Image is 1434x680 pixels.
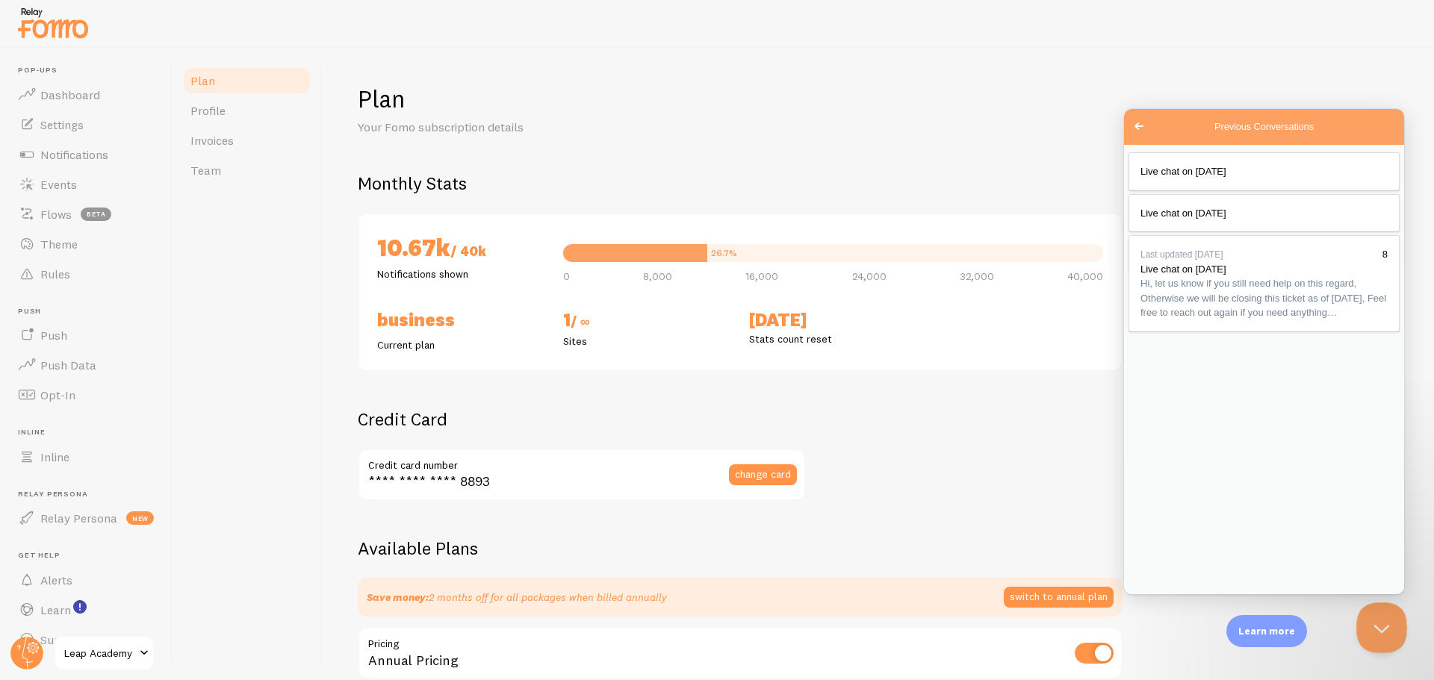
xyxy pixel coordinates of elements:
[258,138,264,153] div: 8
[40,266,70,281] span: Rules
[377,337,545,352] p: Current plan
[40,573,72,587] span: Alerts
[749,331,917,346] p: Stats count reset
[40,449,69,464] span: Inline
[367,590,667,605] p: 2 months off for all packages when billed annually
[377,266,545,281] p: Notifications shown
[563,334,731,349] p: Sites
[181,96,312,125] a: Profile
[711,249,737,258] div: 26.7%
[358,449,806,474] label: Credit card number
[40,87,100,102] span: Dashboard
[18,66,163,75] span: Pop-ups
[9,110,163,140] a: Settings
[90,10,190,25] span: Previous Conversations
[735,469,791,479] span: change card
[1226,615,1307,647] div: Learn more
[40,387,75,402] span: Opt-In
[745,271,778,281] span: 16,000
[450,243,486,260] span: / 40k
[9,229,163,259] a: Theme
[16,99,102,110] span: Live chat on [DATE]
[358,537,1398,560] h2: Available Plans
[40,117,84,132] span: Settings
[9,565,163,595] a: Alerts
[64,644,135,662] span: Leap Academy
[9,350,163,380] a: Push Data
[9,595,163,625] a: Learn
[358,408,806,431] h2: Credit Card
[1124,109,1404,594] iframe: Help Scout Beacon - Live Chat, Contact Form, and Knowledge Base
[729,464,797,485] button: change card
[1356,602,1407,653] iframe: Help Scout Beacon - Close
[4,43,276,82] a: Live chat on [DATE]
[40,237,78,252] span: Theme
[40,328,67,343] span: Push
[9,320,163,350] a: Push
[9,380,163,410] a: Opt-In
[358,119,716,136] p: Your Fomo subscription details
[9,169,163,199] a: Events
[18,428,163,437] span: Inline
[18,307,163,316] span: Push
[16,169,262,209] span: Hi, let us know if you still need help on this regard, Otherwise we will be closing this ticket a...
[81,208,111,221] span: beta
[181,155,312,185] a: Team
[4,85,276,124] a: Live chat on [DATE]
[1067,271,1103,281] span: 40,000
[54,635,155,671] a: Leap Academy
[40,207,72,222] span: Flows
[852,271,887,281] span: 24,000
[9,625,163,655] a: Support
[16,140,99,151] span: Last updated [DATE]
[358,172,1398,195] h2: Monthly Stats
[9,140,163,169] a: Notifications
[40,147,108,162] span: Notifications
[358,84,1398,114] h1: Plan
[4,43,276,226] section: Previous Conversations
[16,155,102,166] span: Live chat on [DATE]
[40,177,77,192] span: Events
[190,73,215,88] span: Plan
[749,308,917,331] h2: [DATE]
[367,590,429,604] strong: Save money:
[563,308,731,334] h2: 1
[16,57,102,68] span: Live chat on [DATE]
[9,442,163,472] a: Inline
[40,632,84,647] span: Support
[6,8,24,26] span: Go back
[181,125,312,155] a: Invoices
[73,600,87,614] svg: <p>Watch New Feature Tutorials!</p>
[181,66,312,96] a: Plan
[190,163,221,178] span: Team
[1238,624,1295,638] p: Learn more
[563,271,570,281] span: 0
[18,551,163,561] span: Get Help
[190,103,226,118] span: Profile
[4,126,276,223] a: Last updated [DATE]8Live chat on [DATE]Hi, let us know if you still need help on this regard, Oth...
[9,199,163,229] a: Flows beta
[643,271,672,281] span: 8,000
[960,271,994,281] span: 32,000
[126,511,154,525] span: new
[9,503,163,533] a: Relay Persona new
[16,4,90,42] img: fomo-relay-logo-orange.svg
[571,313,590,330] span: / ∞
[377,308,545,331] h2: Business
[1004,587,1114,608] button: switch to annual plan
[9,80,163,110] a: Dashboard
[9,259,163,289] a: Rules
[40,602,71,617] span: Learn
[40,358,96,372] span: Push Data
[18,490,163,499] span: Relay Persona
[40,511,117,525] span: Relay Persona
[190,133,234,148] span: Invoices
[377,232,545,266] h2: 10.67k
